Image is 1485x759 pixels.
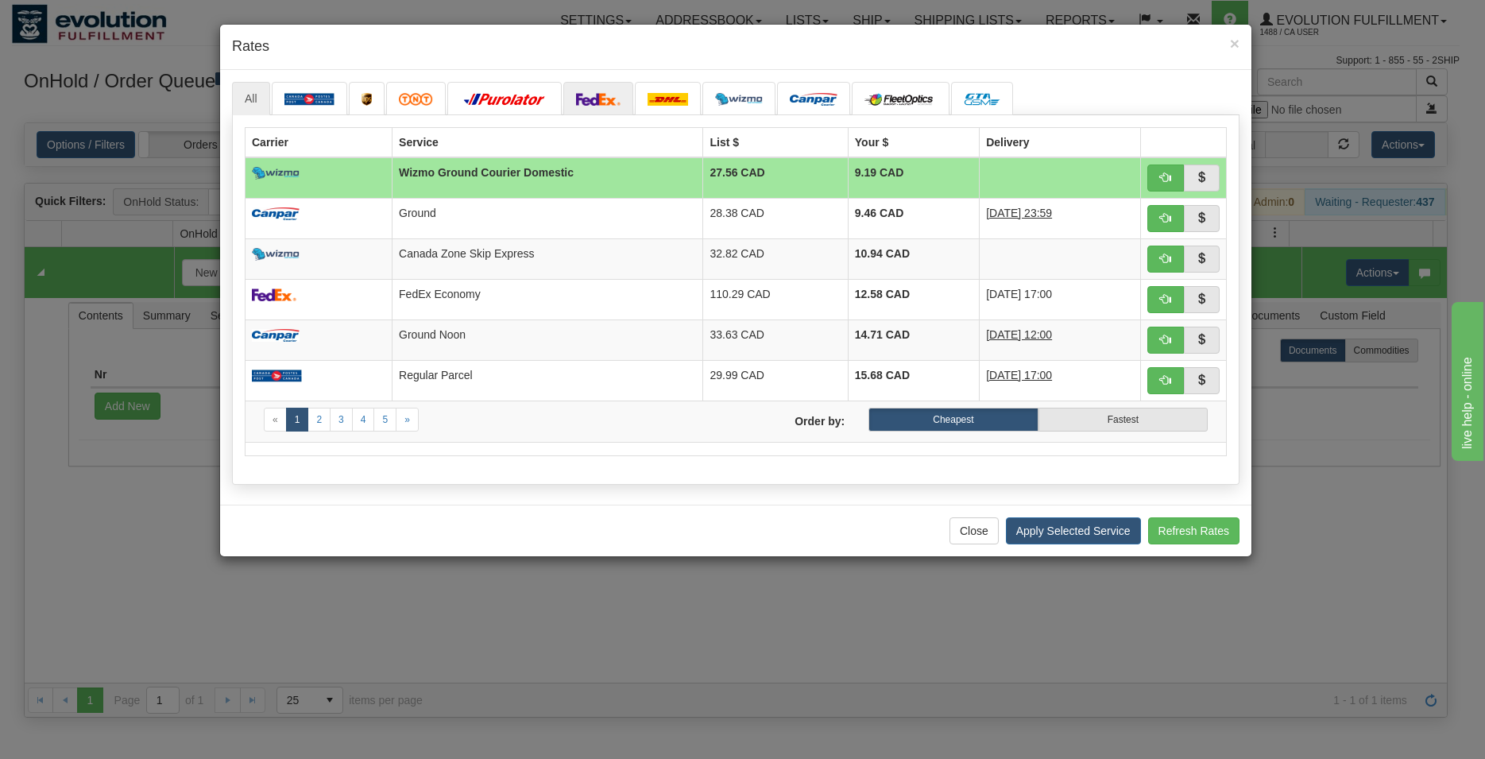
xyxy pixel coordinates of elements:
[848,127,979,157] th: Your $
[986,369,1052,381] span: [DATE] 17:00
[252,288,296,301] img: FedEx.png
[864,93,937,106] img: CarrierLogo_10182.png
[252,329,300,342] img: campar.png
[648,93,688,106] img: dhl.png
[307,408,331,432] a: 2
[848,157,979,199] td: 9.19 CAD
[393,238,703,279] td: Canada Zone Skip Express
[1448,298,1483,460] iframe: chat widget
[715,93,763,106] img: wizmo.png
[252,207,300,220] img: campar.png
[393,127,703,157] th: Service
[330,408,353,432] a: 3
[703,157,848,199] td: 27.56 CAD
[868,408,1038,432] label: Cheapest
[848,238,979,279] td: 10.94 CAD
[964,93,1000,106] img: CarrierLogo_10191.png
[736,408,857,429] label: Order by:
[986,207,1052,219] span: [DATE] 23:59
[848,279,979,319] td: 12.58 CAD
[373,408,396,432] a: 5
[460,93,549,106] img: purolator.png
[12,10,147,29] div: live help - online
[1230,34,1239,52] span: ×
[703,198,848,238] td: 28.38 CAD
[576,93,621,106] img: FedEx.png
[393,198,703,238] td: Ground
[703,279,848,319] td: 110.29 CAD
[848,360,979,401] td: 15.68 CAD
[1148,517,1239,544] button: Refresh Rates
[986,328,1052,341] span: [DATE] 12:00
[252,248,300,261] img: wizmo.png
[703,360,848,401] td: 29.99 CAD
[284,93,335,106] img: Canada_post.png
[399,93,433,106] img: tnt.png
[264,408,287,432] a: Previous
[1038,408,1208,432] label: Fastest
[352,408,375,432] a: 4
[362,93,373,106] img: ups.png
[790,93,837,106] img: campar.png
[393,279,703,319] td: FedEx Economy
[396,408,419,432] a: Next
[703,319,848,360] td: 33.63 CAD
[980,360,1141,401] td: 3 Days
[1006,517,1141,544] button: Apply Selected Service
[848,198,979,238] td: 9.46 CAD
[393,157,703,199] td: Wizmo Ground Courier Domestic
[286,408,309,432] a: 1
[949,517,999,544] button: Close
[703,127,848,157] th: List $
[980,127,1141,157] th: Delivery
[404,414,410,425] span: »
[246,127,393,157] th: Carrier
[273,414,278,425] span: «
[980,319,1141,360] td: 1 Day
[393,319,703,360] td: Ground Noon
[986,288,1052,300] span: [DATE] 17:00
[1230,35,1239,52] button: Close
[232,82,270,115] a: All
[252,370,302,382] img: Canada_post.png
[980,198,1141,238] td: 1 Day
[703,238,848,279] td: 32.82 CAD
[848,319,979,360] td: 14.71 CAD
[393,360,703,401] td: Regular Parcel
[252,167,300,180] img: wizmo.png
[232,37,1239,57] h4: Rates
